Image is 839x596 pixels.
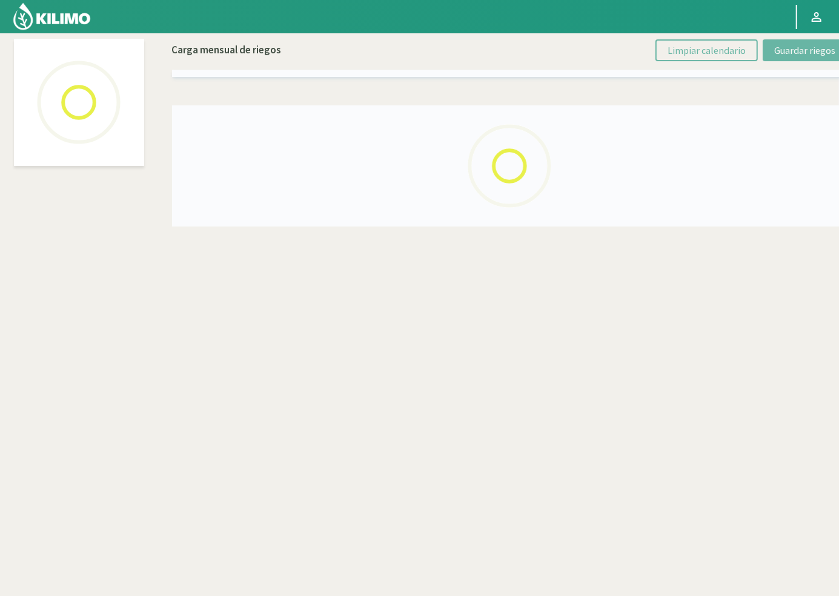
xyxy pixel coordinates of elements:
[12,2,91,31] img: Kilimo
[655,39,758,61] button: Limpiar calendario
[774,44,835,56] span: Guardar riegos
[668,44,746,56] span: Limpiar calendario
[172,42,282,58] p: Carga mensual de riegos
[449,105,570,227] img: Loading...
[18,42,139,163] img: Loading...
